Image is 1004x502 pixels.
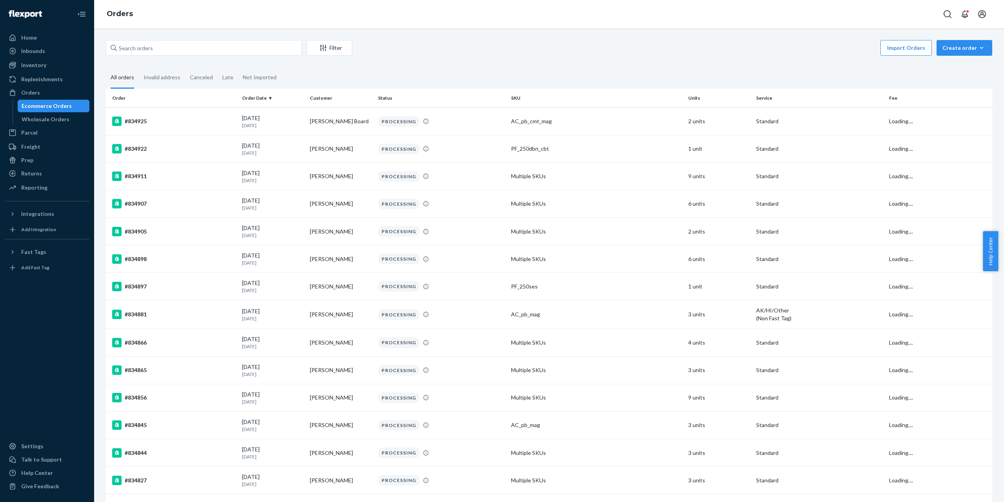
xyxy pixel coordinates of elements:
a: Add Fast Tag [5,261,89,274]
th: Status [375,89,508,108]
p: AK/HI/Other [756,307,883,314]
div: [DATE] [242,307,304,322]
div: Create order [942,44,986,52]
button: Fast Tags [5,246,89,258]
td: [PERSON_NAME] [307,439,375,467]
p: [DATE] [242,122,304,129]
a: Add Integration [5,223,89,236]
th: Fee [886,89,992,108]
button: Integrations [5,208,89,220]
div: [DATE] [242,335,304,350]
div: Ecommerce Orders [22,102,72,110]
p: Standard [756,172,883,180]
p: [DATE] [242,453,304,460]
td: Multiple SKUs [508,467,685,494]
a: Settings [5,440,89,453]
div: [DATE] [242,279,304,294]
div: [DATE] [242,142,304,156]
p: Standard [756,449,883,457]
p: [DATE] [242,398,304,405]
div: PROCESSING [378,171,420,182]
div: All orders [111,67,134,89]
div: [DATE] [242,252,304,266]
td: [PERSON_NAME] [307,356,375,384]
td: 3 units [685,411,753,439]
td: 3 units [685,467,753,494]
a: Wholesale Orders [18,113,90,126]
button: Open Search Box [940,6,955,22]
div: AC_pb_mag [511,310,682,318]
p: Standard [756,339,883,347]
div: Inventory [21,61,46,69]
td: Multiple SKUs [508,384,685,411]
div: PROCESSING [378,420,420,431]
div: Home [21,34,37,42]
p: [DATE] [242,150,304,156]
button: Create order [937,40,992,56]
td: Loading.... [886,467,992,494]
a: Inbounds [5,45,89,57]
a: Talk to Support [5,453,89,466]
div: #834881 [112,310,236,319]
button: Open notifications [957,6,973,22]
td: Loading.... [886,273,992,300]
a: Help Center [5,467,89,479]
td: Loading.... [886,218,992,245]
div: PROCESSING [378,226,420,237]
button: Open account menu [974,6,990,22]
div: [DATE] [242,473,304,487]
td: Loading.... [886,190,992,217]
div: Replenishments [21,75,63,83]
img: Flexport logo [9,10,42,18]
td: [PERSON_NAME] [307,467,375,494]
div: Freight [21,143,40,151]
div: PROCESSING [378,337,420,348]
p: [DATE] [242,426,304,433]
button: Import Orders [880,40,932,56]
div: AC_pb_mag [511,421,682,429]
div: Integrations [21,210,54,218]
a: Orders [5,86,89,99]
div: PROCESSING [378,392,420,403]
td: Loading.... [886,108,992,135]
td: [PERSON_NAME] [307,329,375,356]
td: Loading.... [886,135,992,162]
td: Multiple SKUs [508,329,685,356]
td: Multiple SKUs [508,218,685,245]
td: 6 units [685,190,753,217]
div: #834856 [112,393,236,402]
div: Canceled [190,67,213,88]
div: PROCESSING [378,447,420,458]
div: Talk to Support [21,456,62,464]
td: 1 unit [685,273,753,300]
div: PROCESSING [378,281,420,292]
button: Give Feedback [5,480,89,493]
div: Customer [310,95,371,101]
div: [DATE] [242,363,304,378]
p: [DATE] [242,481,304,487]
div: Reporting [21,184,47,192]
td: [PERSON_NAME] [307,273,375,300]
div: #834922 [112,144,236,153]
p: [DATE] [242,315,304,322]
p: [DATE] [242,343,304,350]
th: Order Date [239,89,307,108]
div: Parcel [21,129,38,137]
td: Loading.... [886,300,992,329]
div: #834905 [112,227,236,236]
button: Help Center [983,231,998,271]
div: Settings [21,442,44,450]
th: SKU [508,89,685,108]
div: PROCESSING [378,116,420,127]
a: Replenishments [5,73,89,86]
td: 3 units [685,300,753,329]
td: 9 units [685,384,753,411]
div: Filter [307,44,352,52]
td: [PERSON_NAME] Board [307,108,375,135]
div: #834866 [112,338,236,347]
div: PROCESSING [378,199,420,209]
td: 2 units [685,218,753,245]
p: [DATE] [242,204,304,211]
td: 6 units [685,245,753,273]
